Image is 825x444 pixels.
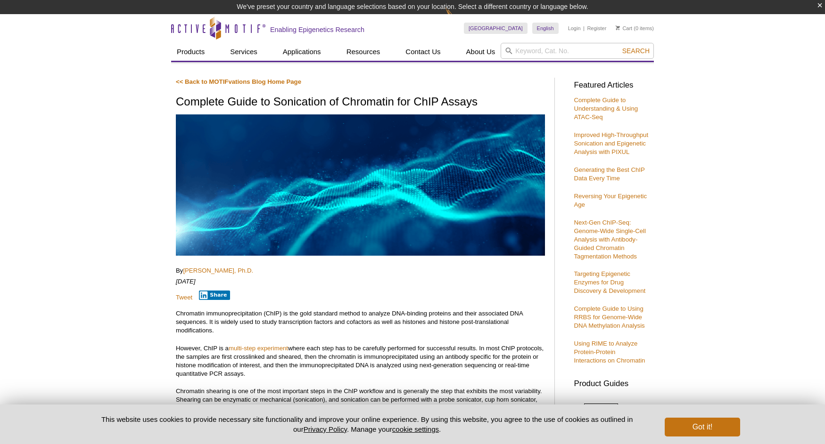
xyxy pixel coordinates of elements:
a: Tweet [176,294,192,301]
p: Chromatin immunoprecipitation (ChIP) is the gold standard method to analyze DNA-binding proteins ... [176,309,545,335]
h2: Enabling Epigenetics Research [270,25,364,34]
a: Contact Us [400,43,446,61]
p: By [176,266,545,275]
a: [PERSON_NAME], Ph.D. [183,267,253,274]
a: multi-step experiment [229,345,288,352]
a: Using RIME to Analyze Protein-Protein Interactions on Chromatin [574,340,645,364]
a: Targeting Epigenetic Enzymes for Drug Discovery & Development [574,270,645,294]
img: Complete Guide to Sonication [176,114,545,256]
li: (0 items) [616,23,654,34]
button: cookie settings [392,425,439,433]
p: Chromatin shearing is one of the most important steps in the ChIP workflow and is generally the s... [176,387,545,412]
a: [GEOGRAPHIC_DATA] [464,23,528,34]
img: Change Here [445,7,470,29]
h1: Complete Guide to Sonication of Chromatin for ChIP Assays [176,96,545,109]
a: Complete Guide to Using RRBS for Genome-Wide DNA Methylation Analysis [574,305,644,329]
a: Improved High-Throughput Sonication and Epigenetic Analysis with PIXUL [574,131,648,155]
a: Privacy Policy [304,425,347,433]
a: Login [568,25,581,32]
a: Services [224,43,263,61]
a: Reversing Your Epigenetic Age [574,193,647,208]
button: Share [199,291,231,300]
h3: Product Guides [574,374,649,388]
em: [DATE] [176,278,196,285]
a: Next-Gen ChIP-Seq: Genome-Wide Single-Cell Analysis with Antibody-Guided Chromatin Tagmentation M... [574,219,645,260]
a: Products [171,43,210,61]
a: Applications [277,43,327,61]
a: << Back to MOTIFvations Blog Home Page [176,78,301,85]
a: English [532,23,559,34]
span: Search [622,47,650,55]
button: Search [619,47,652,55]
a: Complete Guide to Understanding & Using ATAC-Seq [574,97,638,121]
h3: Featured Articles [574,81,649,89]
a: Cart [616,25,632,32]
input: Keyword, Cat. No. [501,43,654,59]
button: Got it! [665,418,740,436]
p: This website uses cookies to provide necessary site functionality and improve your online experie... [85,414,649,434]
a: Register [587,25,606,32]
p: However, ChIP is a where each step has to be carefully performed for successful results. In most ... [176,344,545,378]
li: | [583,23,585,34]
img: Your Cart [616,25,620,30]
a: Generating the Best ChIP Data Every Time [574,166,644,182]
a: Resources [341,43,386,61]
a: About Us [461,43,501,61]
